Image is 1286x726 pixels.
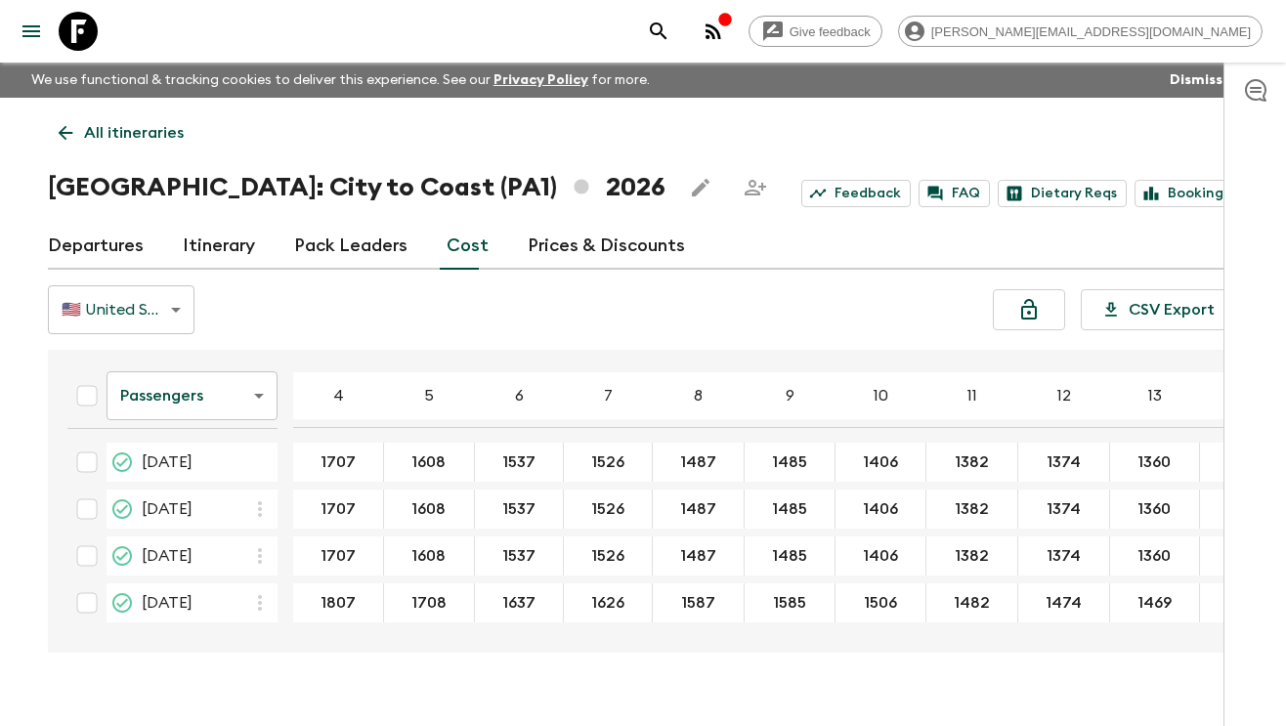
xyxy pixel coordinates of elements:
div: 05 Sep 2026; 7 [564,443,653,482]
div: 10 Oct 2026; 8 [653,490,745,529]
p: We use functional & tracking cookies to deliver this experience. See our for more. [23,63,658,98]
button: 1506 [840,583,921,622]
button: 1485 [749,443,831,482]
div: 21 Dec 2026; 12 [1018,583,1110,622]
button: 1707 [297,490,379,529]
div: 21 Dec 2026; 5 [384,583,475,622]
a: Prices & Discounts [528,223,685,270]
a: Itinerary [183,223,255,270]
button: 1469 [1114,583,1195,622]
div: 10 Oct 2026; 4 [293,490,384,529]
button: 1485 [749,536,831,576]
div: Select all [67,376,107,415]
div: 21 Nov 2026; 7 [564,536,653,576]
span: [DATE] [142,544,193,568]
span: [PERSON_NAME][EMAIL_ADDRESS][DOMAIN_NAME] [921,24,1262,39]
div: 21 Dec 2026; 8 [653,583,745,622]
div: Passengers [107,368,278,423]
a: Feedback [801,180,911,207]
p: 12 [1057,384,1071,407]
button: 1487 [657,536,740,576]
div: 10 Oct 2026; 12 [1018,490,1110,529]
div: [PERSON_NAME][EMAIL_ADDRESS][DOMAIN_NAME] [898,16,1263,47]
button: 1382 [931,443,1012,482]
span: [DATE] [142,497,193,521]
div: 10 Oct 2026; 9 [745,490,836,529]
div: 21 Nov 2026; 12 [1018,536,1110,576]
button: 1537 [479,490,559,529]
div: 21 Dec 2026; 11 [926,583,1018,622]
button: 1585 [750,583,830,622]
div: 🇺🇸 United States Dollar (USD) [48,282,194,337]
div: 10 Oct 2026; 13 [1110,490,1200,529]
button: 1474 [1022,583,1105,622]
div: 05 Sep 2026; 12 [1018,443,1110,482]
button: search adventures [639,12,678,51]
button: 1608 [388,490,469,529]
div: 05 Sep 2026; 4 [293,443,384,482]
a: Pack Leaders [294,223,407,270]
div: 10 Oct 2026; 11 [926,490,1018,529]
p: 4 [333,384,344,407]
button: 1374 [1023,536,1104,576]
p: 5 [424,384,434,407]
div: 21 Nov 2026; 6 [475,536,564,576]
p: 9 [786,384,794,407]
h1: [GEOGRAPHIC_DATA]: City to Coast (PA1) 2026 [48,168,665,207]
p: 11 [967,384,977,407]
button: 1608 [388,443,469,482]
button: 1537 [479,536,559,576]
span: [DATE] [142,450,193,474]
div: 21 Dec 2026; 4 [293,583,384,622]
button: Edit this itinerary [681,168,720,207]
button: 1382 [931,490,1012,529]
div: 21 Nov 2026; 9 [745,536,836,576]
div: 05 Sep 2026; 9 [745,443,836,482]
button: 1807 [297,583,379,622]
div: 21 Dec 2026; 6 [475,583,564,622]
a: Privacy Policy [493,73,588,87]
div: 10 Oct 2026; 5 [384,490,475,529]
button: menu [12,12,51,51]
svg: Proposed [110,450,134,474]
button: 1485 [749,490,831,529]
div: 21 Nov 2026; 11 [926,536,1018,576]
button: 1482 [930,583,1013,622]
a: Cost [447,223,489,270]
button: 1626 [568,583,648,622]
a: Departures [48,223,144,270]
div: 21 Dec 2026; 10 [836,583,926,622]
span: Share this itinerary [736,168,775,207]
button: 1526 [568,490,648,529]
button: Dismiss [1165,66,1227,94]
button: 1406 [839,490,922,529]
p: 7 [604,384,613,407]
span: [DATE] [142,591,193,615]
div: 10 Oct 2026; 6 [475,490,564,529]
div: 05 Sep 2026; 8 [653,443,745,482]
button: CSV Export [1081,289,1239,330]
div: 05 Sep 2026; 6 [475,443,564,482]
a: FAQ [919,180,990,207]
button: 1587 [658,583,739,622]
button: 1707 [297,536,379,576]
button: 1526 [568,536,648,576]
div: 21 Dec 2026; 13 [1110,583,1200,622]
div: 05 Sep 2026; 13 [1110,443,1200,482]
button: 1608 [388,536,469,576]
button: 1637 [479,583,559,622]
p: All itineraries [84,121,184,145]
button: 1487 [657,443,740,482]
div: 21 Dec 2026; 9 [745,583,836,622]
div: 21 Nov 2026; 8 [653,536,745,576]
div: 21 Nov 2026; 10 [836,536,926,576]
p: 8 [694,384,703,407]
div: 10 Oct 2026; 10 [836,490,926,529]
p: 6 [515,384,524,407]
a: Dietary Reqs [998,180,1127,207]
button: 1487 [657,490,740,529]
button: 1708 [388,583,470,622]
button: Lock costs [993,289,1065,330]
div: 05 Sep 2026; 5 [384,443,475,482]
button: 1374 [1023,490,1104,529]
